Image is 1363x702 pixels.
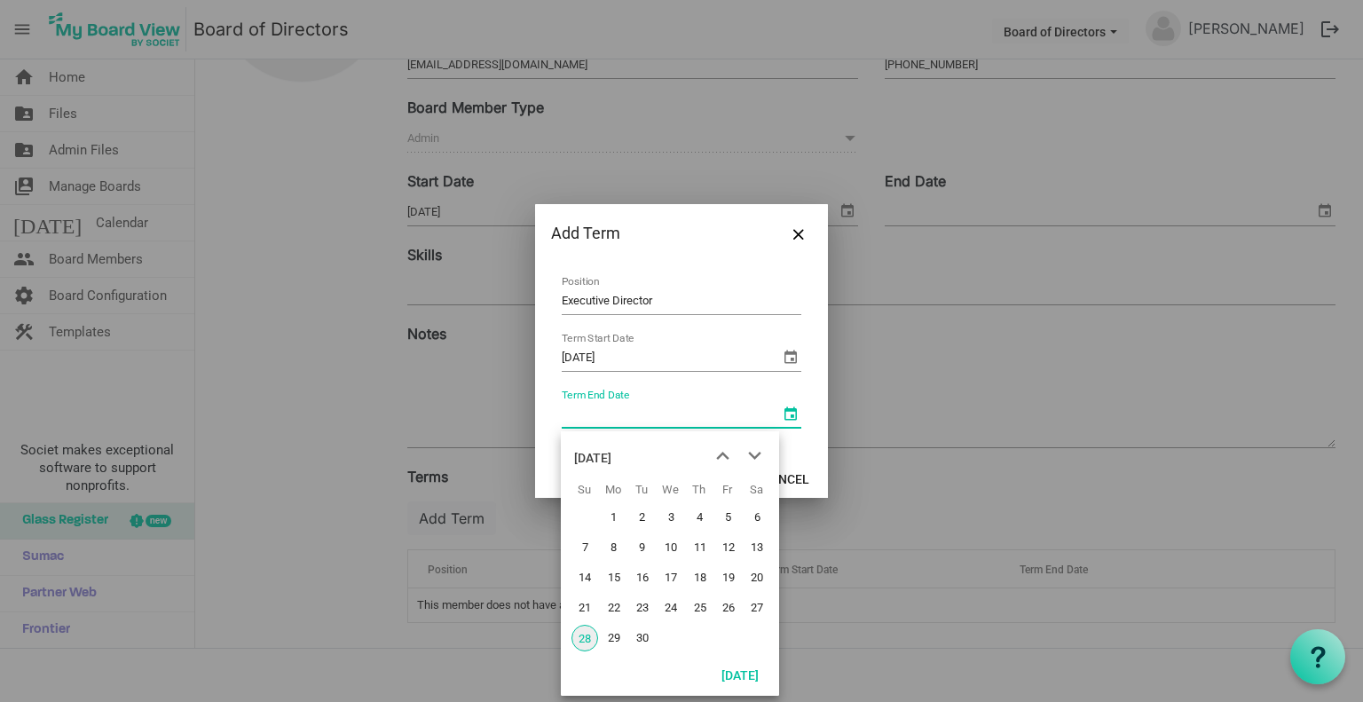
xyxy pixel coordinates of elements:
th: Fr [713,476,742,502]
span: Wednesday, September 3, 2025 [658,504,684,531]
span: Wednesday, September 10, 2025 [658,534,684,561]
span: Thursday, September 4, 2025 [687,504,713,531]
span: Thursday, September 25, 2025 [687,595,713,621]
button: previous month [706,440,738,472]
th: Tu [627,476,656,502]
span: Monday, September 8, 2025 [601,534,627,561]
span: Monday, September 29, 2025 [601,625,627,651]
th: Th [685,476,713,502]
span: Tuesday, September 16, 2025 [629,564,656,591]
button: Close [785,220,812,247]
button: Today [710,662,770,687]
div: title [574,440,611,476]
span: Friday, September 12, 2025 [715,534,742,561]
span: Sunday, September 28, 2025 [571,625,598,651]
td: Sunday, September 28, 2025 [570,623,598,653]
span: Friday, September 26, 2025 [715,595,742,621]
button: Cancel [751,466,821,491]
span: Wednesday, September 24, 2025 [658,595,684,621]
span: Saturday, September 6, 2025 [744,504,770,531]
span: Friday, September 5, 2025 [715,504,742,531]
span: select [780,346,801,367]
button: next month [738,440,770,472]
th: Su [570,476,598,502]
span: Monday, September 15, 2025 [601,564,627,591]
span: Thursday, September 18, 2025 [687,564,713,591]
span: select [780,403,801,424]
span: Saturday, September 13, 2025 [744,534,770,561]
div: Dialog edit [535,204,828,498]
th: Sa [742,476,770,502]
span: Thursday, September 11, 2025 [687,534,713,561]
div: Add Term [551,220,760,247]
span: Sunday, September 14, 2025 [571,564,598,591]
th: We [656,476,684,502]
span: Friday, September 19, 2025 [715,564,742,591]
span: Tuesday, September 30, 2025 [629,625,656,651]
span: Sunday, September 21, 2025 [571,595,598,621]
span: Tuesday, September 9, 2025 [629,534,656,561]
span: Monday, September 22, 2025 [601,595,627,621]
span: Tuesday, September 2, 2025 [629,504,656,531]
th: Mo [599,476,627,502]
span: Wednesday, September 17, 2025 [658,564,684,591]
span: Saturday, September 20, 2025 [744,564,770,591]
span: Monday, September 1, 2025 [601,504,627,531]
span: Tuesday, September 23, 2025 [629,595,656,621]
span: Sunday, September 7, 2025 [571,534,598,561]
span: Saturday, September 27, 2025 [744,595,770,621]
